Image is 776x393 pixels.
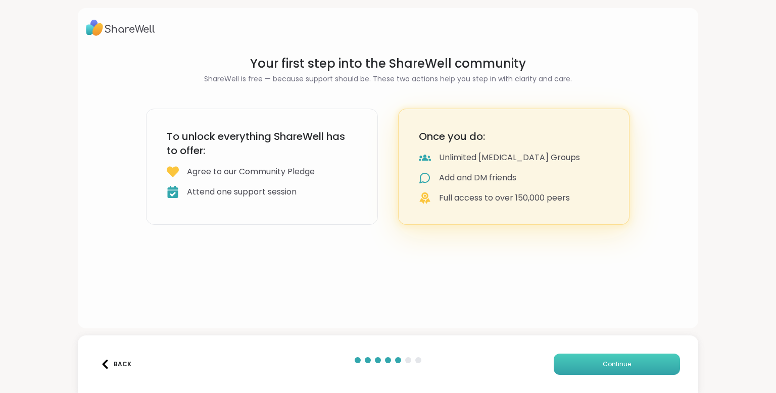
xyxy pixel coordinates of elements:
div: Unlimited [MEDICAL_DATA] Groups [439,152,580,164]
button: Continue [554,354,680,375]
button: Back [96,354,136,375]
div: Agree to our Community Pledge [187,166,315,178]
div: Attend one support session [187,186,297,198]
img: ShareWell Logo [86,16,155,39]
h2: ShareWell is free — because support should be. These two actions help you step in with clarity an... [146,74,629,84]
span: Continue [603,360,631,369]
div: Back [101,360,131,369]
h3: Once you do: [419,129,609,143]
div: Full access to over 150,000 peers [439,192,570,204]
h1: Your first step into the ShareWell community [146,56,629,72]
div: Add and DM friends [439,172,516,184]
h3: To unlock everything ShareWell has to offer: [167,129,357,158]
